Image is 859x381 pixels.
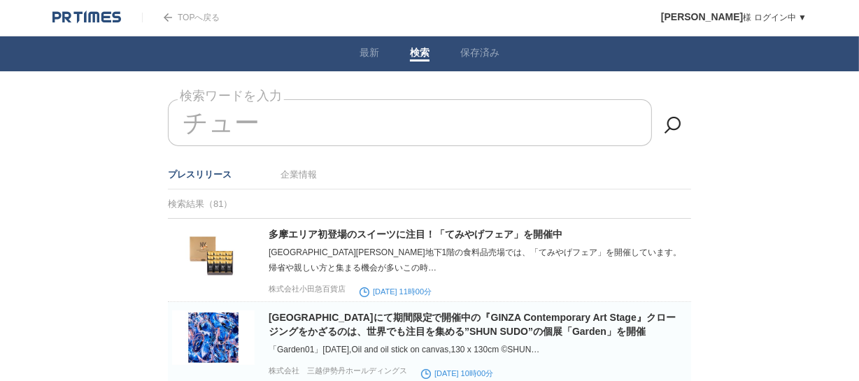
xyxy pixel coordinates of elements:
label: 検索ワードを入力 [178,85,284,107]
p: 株式会社小田急百貨店 [269,284,346,294]
a: 多摩エリア初登場のスイーツに注目！「てみやげフェア」を開催中 [269,229,562,240]
span: [PERSON_NAME] [661,11,743,22]
img: 35774-500-0980db71ed0cdd90ab7413af770e8948-3900x2730.jpg [172,227,255,282]
time: [DATE] 11時00分 [360,287,432,296]
div: [GEOGRAPHIC_DATA][PERSON_NAME]地下1階の食料品売場では、「てみやげフェア」を開催しています。帰省や親しい方と集まる機会が多いこの時… [269,245,688,275]
a: TOPへ戻る [142,13,220,22]
time: [DATE] 10時00分 [421,369,493,378]
img: 8372-2947-fbebde7357e5654b3b50fbc4fc66860d-2690x2700.jpg [172,310,255,365]
a: 保存済み [460,47,499,62]
a: プレスリリース [168,169,232,180]
a: 企業情報 [281,169,317,180]
img: arrow.png [164,13,172,22]
img: logo.png [52,10,121,24]
div: 検索結果（81） [168,189,691,219]
p: 株式会社 三越伊勢丹ホールディングス [269,366,407,376]
a: 最新 [360,47,379,62]
a: 検索 [410,47,429,62]
a: [GEOGRAPHIC_DATA]にて期間限定で開催中の『GINZA Contemporary Art Stage』クロージングをかざるのは、世界でも注目を集める”SHUN SUDO”の個展「G... [269,312,676,337]
a: [PERSON_NAME]様 ログイン中 ▼ [661,13,807,22]
div: 「Garden01」[DATE],Oil and oil stick on canvas,130 x 130cm ©SHUN… [269,342,688,357]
